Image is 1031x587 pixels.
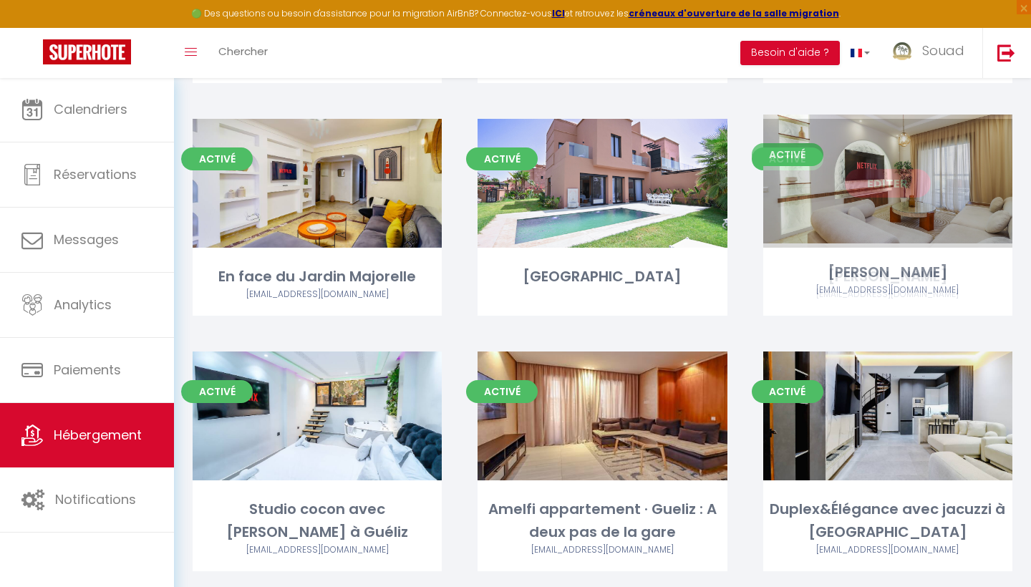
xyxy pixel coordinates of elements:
[763,288,1012,301] div: Airbnb
[193,266,442,288] div: En face du Jardin Majorelle
[193,543,442,557] div: Airbnb
[552,7,565,19] a: ICI
[891,41,913,62] img: ...
[55,490,136,508] span: Notifications
[970,523,1020,576] iframe: Chat
[54,100,127,118] span: Calendriers
[54,426,142,444] span: Hébergement
[54,165,137,183] span: Réservations
[181,380,253,403] span: Activé
[54,361,121,379] span: Paiements
[997,44,1015,62] img: logout
[478,266,727,288] div: [GEOGRAPHIC_DATA]
[629,7,839,19] a: créneaux d'ouverture de la salle migration
[845,169,931,198] a: Editer
[208,28,279,78] a: Chercher
[54,296,112,314] span: Analytics
[752,380,823,403] span: Activé
[478,543,727,557] div: Airbnb
[466,147,538,170] span: Activé
[763,543,1012,557] div: Airbnb
[11,6,54,49] button: Ouvrir le widget de chat LiveChat
[43,39,131,64] img: Super Booking
[193,498,442,543] div: Studio cocon avec [PERSON_NAME] à Guéliz
[181,147,253,170] span: Activé
[218,44,268,59] span: Chercher
[466,380,538,403] span: Activé
[54,231,119,248] span: Messages
[881,28,982,78] a: ... Souad
[193,288,442,301] div: Airbnb
[763,498,1012,543] div: Duplex&Élégance avec jacuzzi à [GEOGRAPHIC_DATA]
[763,266,1012,288] div: [PERSON_NAME]
[478,498,727,543] div: Amelfi appartement · Gueliz : A deux pas de la gare
[922,42,964,59] span: Souad
[740,41,840,65] button: Besoin d'aide ?
[752,147,823,170] span: Activé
